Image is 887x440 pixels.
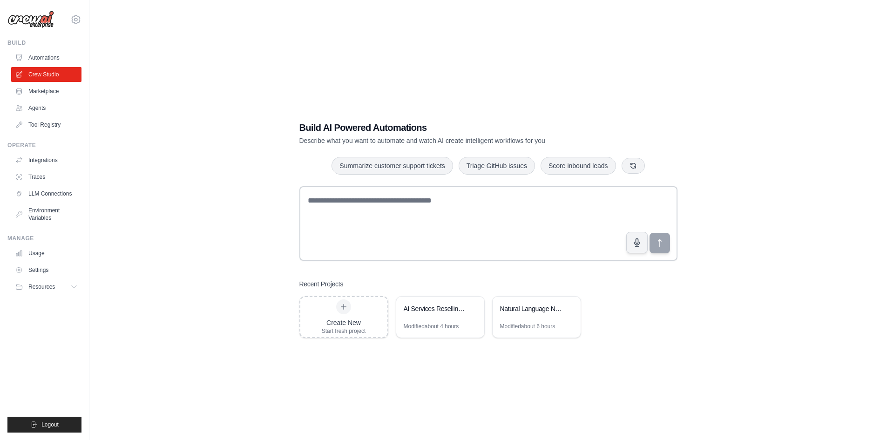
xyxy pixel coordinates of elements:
[11,279,81,294] button: Resources
[7,142,81,149] div: Operate
[41,421,59,428] span: Logout
[299,121,612,134] h1: Build AI Powered Automations
[459,157,535,175] button: Triage GitHub issues
[7,417,81,433] button: Logout
[322,327,366,335] div: Start fresh project
[541,157,616,175] button: Score inbound leads
[840,395,887,440] iframe: Chat Widget
[404,304,467,313] div: AI Services Reselling Platform Builder
[11,101,81,115] a: Agents
[11,169,81,184] a: Traces
[332,157,453,175] button: Summarize customer support tickets
[11,117,81,132] a: Tool Registry
[11,263,81,278] a: Settings
[7,11,54,28] img: Logo
[404,323,459,330] div: Modified about 4 hours
[299,279,344,289] h3: Recent Projects
[622,158,645,174] button: Get new suggestions
[11,153,81,168] a: Integrations
[11,246,81,261] a: Usage
[11,203,81,225] a: Environment Variables
[28,283,55,291] span: Resources
[500,323,555,330] div: Modified about 6 hours
[7,235,81,242] div: Manage
[500,304,564,313] div: Natural Language No-Code Platform Research
[626,232,648,253] button: Click to speak your automation idea
[299,136,612,145] p: Describe what you want to automate and watch AI create intelligent workflows for you
[11,186,81,201] a: LLM Connections
[11,84,81,99] a: Marketplace
[11,67,81,82] a: Crew Studio
[322,318,366,327] div: Create New
[7,39,81,47] div: Build
[11,50,81,65] a: Automations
